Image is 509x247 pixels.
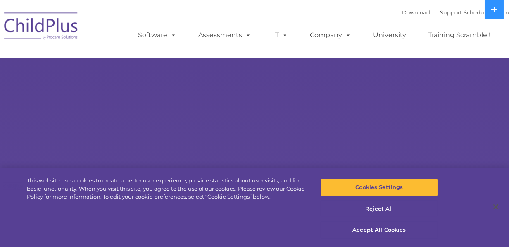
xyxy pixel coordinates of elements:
a: Training Scramble!! [420,27,499,43]
a: Company [302,27,359,43]
a: Support [440,9,462,16]
a: Assessments [190,27,259,43]
div: This website uses cookies to create a better user experience, provide statistics about user visit... [27,177,305,201]
a: IT [265,27,296,43]
a: University [365,27,414,43]
button: Cookies Settings [321,179,438,196]
button: Reject All [321,200,438,218]
a: Download [402,9,430,16]
button: Close [487,198,505,216]
button: Accept All Cookies [321,221,438,239]
a: Software [130,27,185,43]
